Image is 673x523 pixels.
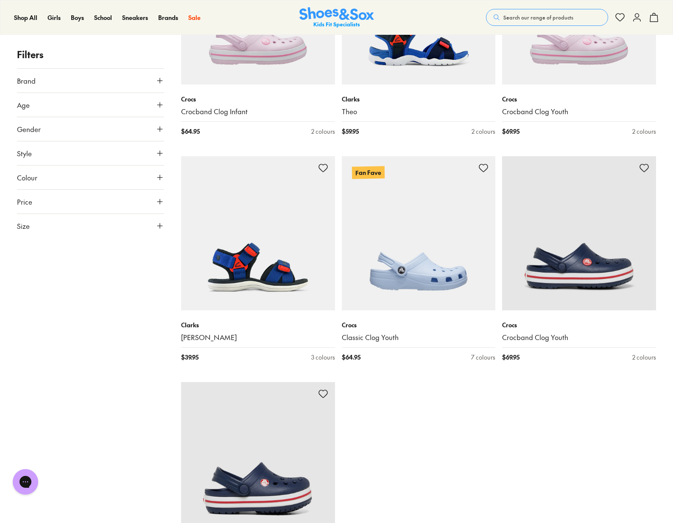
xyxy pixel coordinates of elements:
[502,107,656,116] a: Crocband Clog Youth
[17,124,41,134] span: Gender
[17,76,36,86] span: Brand
[342,127,359,136] span: $ 59.95
[632,127,656,136] div: 2 colours
[122,13,148,22] a: Sneakers
[181,353,198,362] span: $ 39.95
[188,13,201,22] a: Sale
[17,172,37,183] span: Colour
[8,466,42,498] iframe: Gorgias live chat messenger
[342,95,496,104] p: Clarks
[94,13,112,22] a: School
[472,127,495,136] div: 2 colours
[181,321,335,329] p: Clarks
[352,166,384,179] p: Fan Fave
[181,333,335,342] a: [PERSON_NAME]
[342,333,496,342] a: Classic Clog Youth
[181,107,335,116] a: Crocband Clog Infant
[14,13,37,22] a: Shop All
[342,156,496,310] a: Fan Fave
[158,13,178,22] a: Brands
[342,321,496,329] p: Crocs
[502,353,519,362] span: $ 69.95
[17,148,32,158] span: Style
[502,95,656,104] p: Crocs
[311,353,335,362] div: 3 colours
[311,127,335,136] div: 2 colours
[71,13,84,22] a: Boys
[17,197,32,207] span: Price
[632,353,656,362] div: 2 colours
[486,9,608,26] button: Search our range of products
[17,214,164,238] button: Size
[299,7,374,28] img: SNS_Logo_Responsive.svg
[502,127,519,136] span: $ 69.95
[502,333,656,342] a: Crocband Clog Youth
[17,190,164,214] button: Price
[17,166,164,189] button: Colour
[342,107,496,116] a: Theo
[17,117,164,141] button: Gender
[181,127,200,136] span: $ 64.95
[503,14,573,21] span: Search our range of products
[181,95,335,104] p: Crocs
[471,353,495,362] div: 7 colours
[17,93,164,117] button: Age
[17,221,30,231] span: Size
[502,321,656,329] p: Crocs
[17,69,164,93] button: Brand
[17,48,164,62] p: Filters
[299,7,374,28] a: Shoes & Sox
[17,141,164,165] button: Style
[17,100,30,110] span: Age
[47,13,61,22] a: Girls
[342,353,360,362] span: $ 64.95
